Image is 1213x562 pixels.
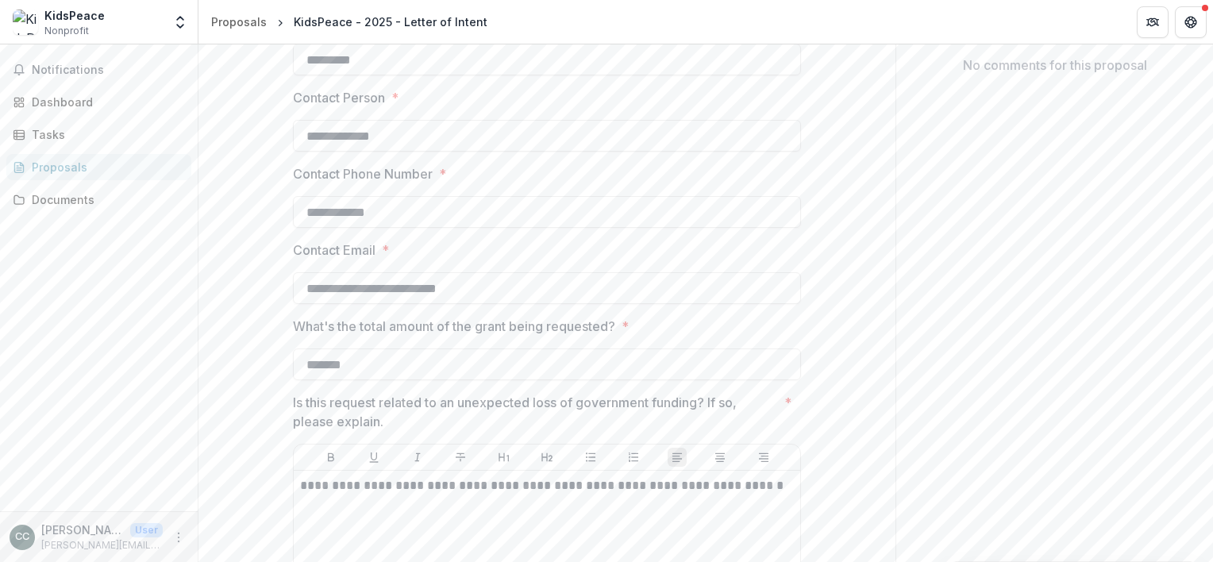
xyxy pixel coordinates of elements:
div: Dashboard [32,94,179,110]
div: Caren Chaffee [15,532,29,542]
a: Proposals [6,154,191,180]
div: Proposals [32,159,179,175]
button: Open entity switcher [169,6,191,38]
button: Notifications [6,57,191,83]
a: Dashboard [6,89,191,115]
button: Get Help [1175,6,1207,38]
button: Align Left [668,448,687,467]
a: Documents [6,187,191,213]
p: Contact Email [293,241,375,260]
button: Bullet List [581,448,600,467]
button: Align Right [754,448,773,467]
button: Strike [451,448,470,467]
button: Partners [1137,6,1169,38]
p: No comments for this proposal [963,56,1147,75]
span: Nonprofit [44,24,89,38]
p: [PERSON_NAME][EMAIL_ADDRESS][PERSON_NAME][DOMAIN_NAME] [41,538,163,552]
button: Underline [364,448,383,467]
p: [PERSON_NAME] [41,522,124,538]
p: Contact Person [293,88,385,107]
button: Bold [322,448,341,467]
button: Ordered List [624,448,643,467]
a: Proposals [205,10,273,33]
p: What's the total amount of the grant being requested? [293,317,615,336]
button: Heading 2 [537,448,556,467]
div: Documents [32,191,179,208]
div: Proposals [211,13,267,30]
button: Align Center [710,448,730,467]
nav: breadcrumb [205,10,494,33]
p: User [130,523,163,537]
div: Tasks [32,126,179,143]
button: More [169,528,188,547]
p: Is this request related to an unexpected loss of government funding? If so, please explain. [293,393,778,431]
button: Heading 1 [495,448,514,467]
div: KidsPeace [44,7,105,24]
span: Notifications [32,64,185,77]
div: KidsPeace - 2025 - Letter of Intent [294,13,487,30]
p: Contact Phone Number [293,164,433,183]
img: KidsPeace [13,10,38,35]
a: Tasks [6,121,191,148]
button: Italicize [408,448,427,467]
